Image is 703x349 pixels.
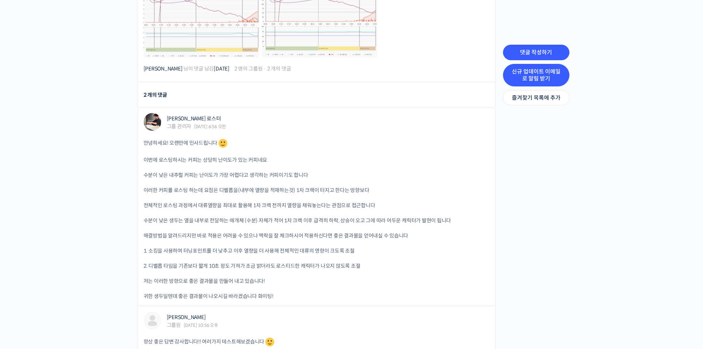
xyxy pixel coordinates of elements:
[144,277,490,285] p: 저는 이러한 방향으로 좋은 결과물을 만들어 내고 있습니다!
[218,139,227,148] img: 🙂
[95,234,142,253] a: 설정
[167,314,206,321] a: [PERSON_NAME]
[144,232,490,240] p: 해결방법을 알려드리지만 바로 적용은 어려울 수 있으나 맥락을 잘 체크하시어 적용하신다면 좋은 결과물을 얻어내실 수 있습니다
[49,234,95,253] a: 대화
[503,90,569,106] a: 즐겨찾기 목록에 추가
[167,124,192,129] div: 그룹 관리자
[144,90,167,100] div: 2 개의 댓글
[23,245,28,251] span: 홈
[68,246,76,252] span: 대화
[263,65,266,72] span: ·
[184,323,218,328] span: [DATE] 10:56 오후
[144,202,490,209] p: 전체적인 로스팅 과정에서 대류열량을 최대로 활용해 1차 크랙 전까지 열량을 채워놓는다는 관점으로 접근합니다
[144,312,161,329] a: "김형하"님 프로필 보기
[144,217,490,225] p: 수분이 낮은 생두는 열을 내부로 전달하는 매개체 (수분) 자체가 적어 1차 크랙 이후 급격히 하락, 상승이 오고 그에 따라 어두운 캐릭터가 발현이 됩니다
[144,292,490,300] p: 귀한 생두일텐데 좋은 결과물이 나오시길 바라겠습니다 화이팅!
[144,247,490,255] p: 1. 소킹을 사용하여 터닝포인트를 더 낮추고 이후 열량을 더 사용해 전체적인 대류의 영향이 크도록 조절
[144,138,490,149] p: 안녕하세요! 오랜만에 인사드립니다
[144,171,490,179] p: 수분이 낮은 내추럴 커피는 난이도가 가장 어렵다고 생각하는 커피이기도 합니다
[194,124,226,129] span: [DATE] 6:56 오전
[267,66,291,71] span: 2 개의 댓글
[503,64,569,86] a: 신규 업데이트 이메일로 알림 받기
[214,65,230,72] a: [DATE]
[167,322,181,328] div: 그룹원
[234,66,263,71] span: 2 명의 그룹원
[144,66,230,71] span: 님이 댓글 남김
[265,338,274,346] img: 🙂
[144,156,490,164] p: 이번에 로스팅하시는 커피는 상당히 난이도가 있는 커피네요
[144,187,490,194] p: 이러한 커피를 로스팅 하는데 요점은 디벨롭을(내부에 열량을 적재하는것) 1차 크랙이 터지고 한다는 방향보다
[144,336,490,348] p: 항상 좋은 답변 감사합니다!! 여러가지 테스트해보겠습니다
[167,115,221,122] a: [PERSON_NAME] 로스터
[2,234,49,253] a: 홈
[144,65,183,72] a: [PERSON_NAME]
[144,262,490,270] p: 2. 디벨롭 타임을 기존보다 짧게 10초 정도 가져가 조금 밝더라도 로스티드한 캐릭터가 나오지 않도록 조절
[503,45,569,60] a: 댓글 작성하기
[144,113,161,131] a: "윤원균 로스터"님 프로필 보기
[114,245,123,251] span: 설정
